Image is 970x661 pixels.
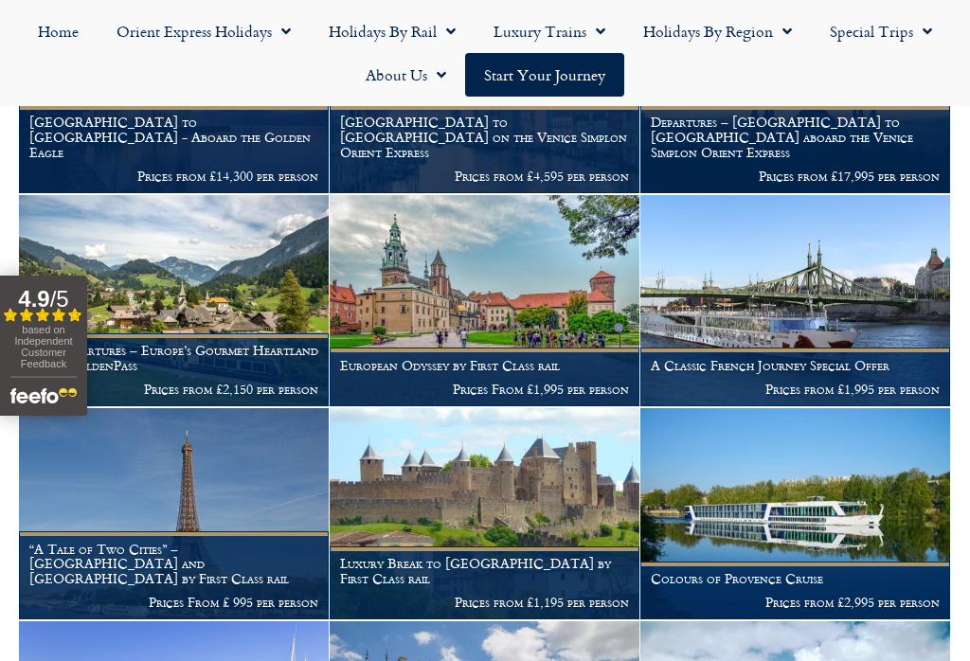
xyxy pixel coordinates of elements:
[465,53,624,97] a: Start your Journey
[624,9,811,53] a: Holidays by Region
[29,595,318,610] p: Prices From £ 995 per person
[29,169,318,184] p: Prices from £14,300 per person
[19,408,330,620] a: “A Tale of Two Cities” – [GEOGRAPHIC_DATA] and [GEOGRAPHIC_DATA] by First Class rail Prices From ...
[29,115,318,159] h1: [GEOGRAPHIC_DATA] to [GEOGRAPHIC_DATA] - Aboard the Golden Eagle
[651,571,940,586] h1: Colours of Provence Cruise
[340,115,629,159] h1: [GEOGRAPHIC_DATA] to [GEOGRAPHIC_DATA] on the Venice Simplon Orient Express
[640,408,951,620] a: Colours of Provence Cruise Prices from £2,995 per person
[651,595,940,610] p: Prices from £2,995 per person
[19,195,330,407] a: 2025 Departures – Europe’s Gourmet Heartland – The GoldenPass Prices from £2,150 per person
[29,343,318,373] h1: 2025 Departures – Europe’s Gourmet Heartland – The GoldenPass
[651,169,940,184] p: Prices from £17,995 per person
[651,382,940,397] p: Prices from £1,995 per person
[29,382,318,397] p: Prices from £2,150 per person
[347,53,465,97] a: About Us
[29,542,318,586] h1: “A Tale of Two Cities” – [GEOGRAPHIC_DATA] and [GEOGRAPHIC_DATA] by First Class rail
[310,9,475,53] a: Holidays by Rail
[640,195,951,407] a: A Classic French Journey Special Offer Prices from £1,995 per person
[340,358,629,373] h1: European Odyssey by First Class rail
[340,595,629,610] p: Prices from £1,195 per person
[651,115,940,159] h1: Departures – [GEOGRAPHIC_DATA] to [GEOGRAPHIC_DATA] aboard the Venice Simplon Orient Express
[19,9,98,53] a: Home
[330,195,640,407] a: European Odyssey by First Class rail Prices From £1,995 per person
[811,9,951,53] a: Special Trips
[651,358,940,373] h1: A Classic French Journey Special Offer
[9,9,961,97] nav: Menu
[98,9,310,53] a: Orient Express Holidays
[340,556,629,586] h1: Luxury Break to [GEOGRAPHIC_DATA] by First Class rail
[340,382,629,397] p: Prices From £1,995 per person
[475,9,624,53] a: Luxury Trains
[340,169,629,184] p: Prices from £4,595 per person
[330,408,640,620] a: Luxury Break to [GEOGRAPHIC_DATA] by First Class rail Prices from £1,195 per person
